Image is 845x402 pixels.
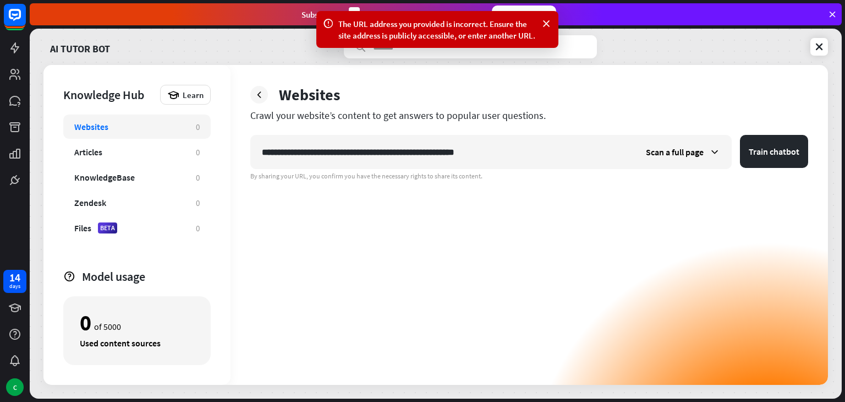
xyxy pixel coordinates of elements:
[74,121,108,132] div: Websites
[183,90,204,100] span: Learn
[9,273,20,283] div: 14
[196,147,200,157] div: 0
[82,269,211,284] div: Model usage
[349,7,360,22] div: 3
[492,6,556,23] div: Subscribe now
[74,222,91,233] div: Files
[338,18,536,41] div: The URL address you provided is incorrect. Ensure the site address is publicly accessible, or ent...
[80,313,91,332] div: 0
[80,338,194,349] div: Used content sources
[196,122,200,132] div: 0
[646,146,704,157] span: Scan a full page
[196,223,200,233] div: 0
[80,313,194,332] div: of 5000
[74,197,106,208] div: Zendesk
[3,270,26,293] a: 14 days
[98,222,117,233] div: BETA
[250,172,808,181] div: By sharing your URL, you confirm you have the necessary rights to share its content.
[6,378,24,396] div: C
[196,172,200,183] div: 0
[250,109,808,122] div: Crawl your website’s content to get answers to popular user questions.
[301,7,483,22] div: Subscribe in days to get your first month for $1
[63,87,155,102] div: Knowledge Hub
[740,135,808,168] button: Train chatbot
[9,283,20,290] div: days
[196,198,200,208] div: 0
[50,35,110,58] a: AI TUTOR BOT
[9,4,42,37] button: Open LiveChat chat widget
[74,146,102,157] div: Articles
[74,172,135,183] div: KnowledgeBase
[279,85,340,105] div: Websites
